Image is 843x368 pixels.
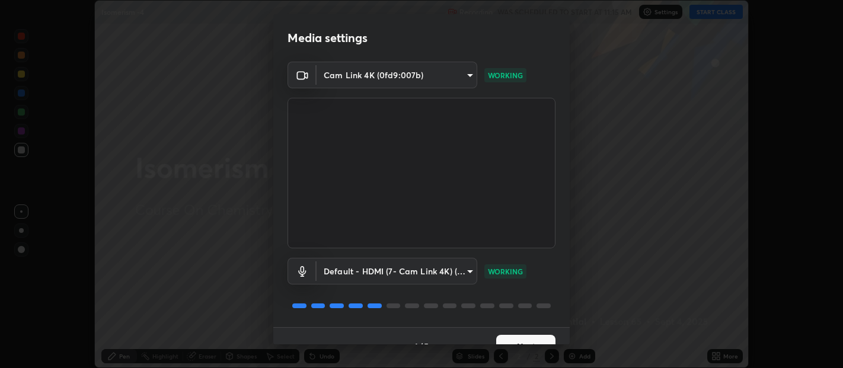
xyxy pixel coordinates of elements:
[414,340,418,353] h4: 1
[419,340,423,353] h4: /
[496,335,555,359] button: Next
[317,62,477,88] div: Cam Link 4K (0fd9:007b)
[317,258,477,284] div: Cam Link 4K (0fd9:007b)
[288,30,368,46] h2: Media settings
[488,70,523,81] p: WORKING
[424,340,429,353] h4: 5
[488,266,523,277] p: WORKING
